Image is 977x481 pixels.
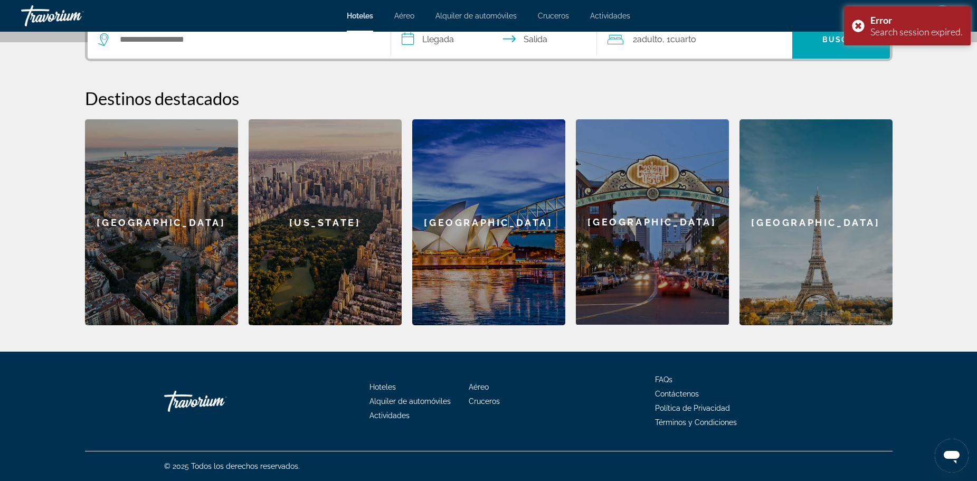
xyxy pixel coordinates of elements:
a: Cruceros [538,12,569,20]
div: Search widget [88,21,890,59]
button: Search [792,21,890,59]
a: Barcelona[GEOGRAPHIC_DATA] [85,119,238,325]
span: Cuarto [670,34,696,44]
div: Search session expired. [870,26,963,37]
div: Error [870,14,963,26]
a: Alquiler de automóviles [435,12,517,20]
span: , 1 [662,32,696,47]
a: Hoteles [347,12,373,20]
a: Travorium [21,2,127,30]
a: San Diego[GEOGRAPHIC_DATA] [576,119,729,325]
input: Search hotel destination [119,32,375,48]
a: Paris[GEOGRAPHIC_DATA] [739,119,893,325]
a: Go Home [164,385,270,417]
button: User Menu [928,5,956,27]
div: [GEOGRAPHIC_DATA] [412,119,565,325]
iframe: Botón para iniciar la ventana de mensajería [935,439,969,473]
a: Actividades [369,411,410,420]
a: New York[US_STATE] [249,119,402,325]
div: [GEOGRAPHIC_DATA] [739,119,893,325]
a: Actividades [590,12,630,20]
a: Alquiler de automóviles [369,397,451,405]
div: [GEOGRAPHIC_DATA] [85,119,238,325]
a: Política de Privacidad [655,404,730,412]
a: FAQs [655,375,672,384]
a: Sydney[GEOGRAPHIC_DATA] [412,119,565,325]
span: 2 [633,32,662,47]
a: Contáctenos [655,390,699,398]
h2: Destinos destacados [85,88,893,109]
a: Aéreo [394,12,414,20]
div: [US_STATE] [249,119,402,325]
span: Buscar [822,35,860,44]
span: © 2025 Todos los derechos reservados. [164,462,300,470]
a: Cruceros [469,397,500,405]
a: Hoteles [369,383,396,391]
span: Adulto [637,34,662,44]
button: Select check in and out date [391,21,597,59]
a: Términos y Condiciones [655,418,737,427]
button: Travelers: 2 adults, 0 children [597,21,792,59]
div: [GEOGRAPHIC_DATA] [576,119,729,325]
a: Aéreo [469,383,489,391]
